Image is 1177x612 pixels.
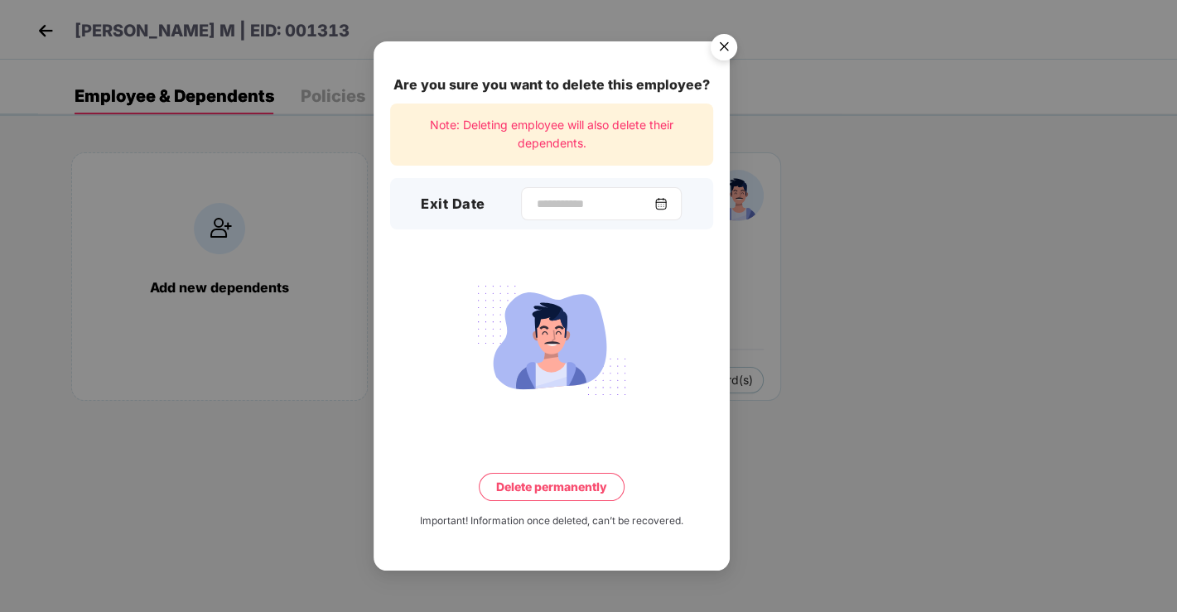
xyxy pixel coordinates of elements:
img: svg+xml;base64,PHN2ZyB4bWxucz0iaHR0cDovL3d3dy53My5vcmcvMjAwMC9zdmciIHdpZHRoPSIyMjQiIGhlaWdodD0iMT... [459,276,644,405]
img: svg+xml;base64,PHN2ZyB4bWxucz0iaHR0cDovL3d3dy53My5vcmcvMjAwMC9zdmciIHdpZHRoPSI1NiIgaGVpZ2h0PSI1Ni... [701,27,747,73]
img: svg+xml;base64,PHN2ZyBpZD0iQ2FsZW5kYXItMzJ4MzIiIHhtbG5zPSJodHRwOi8vd3d3LnczLm9yZy8yMDAwL3N2ZyIgd2... [654,197,668,210]
div: Are you sure you want to delete this employee? [390,75,713,95]
button: Delete permanently [479,473,625,501]
button: Close [701,26,745,70]
h3: Exit Date [421,194,485,215]
div: Note: Deleting employee will also delete their dependents. [390,104,713,166]
div: Important! Information once deleted, can’t be recovered. [420,513,683,529]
